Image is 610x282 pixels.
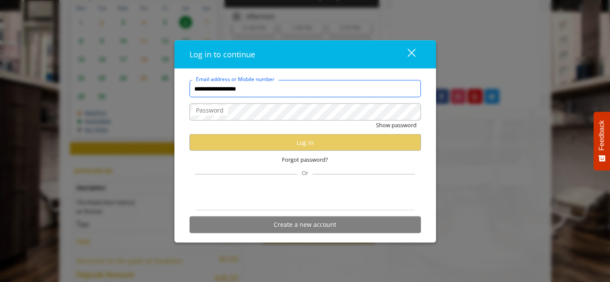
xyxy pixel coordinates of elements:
[190,49,255,60] span: Log in to continue
[398,48,415,61] div: close dialog
[192,106,228,115] label: Password
[190,80,421,97] input: Email address or Mobile number
[190,103,421,121] input: Password
[261,185,349,204] iframe: Sign in with Google Button
[192,75,279,83] label: Email address or Mobile number
[594,112,610,170] button: Feedback - Show survey
[190,216,421,233] button: Create a new account
[392,46,421,63] button: close dialog
[598,120,606,150] span: Feedback
[190,134,421,151] button: Log in
[297,169,313,176] span: Or
[282,155,328,164] span: Forgot password?
[376,121,417,130] button: Show password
